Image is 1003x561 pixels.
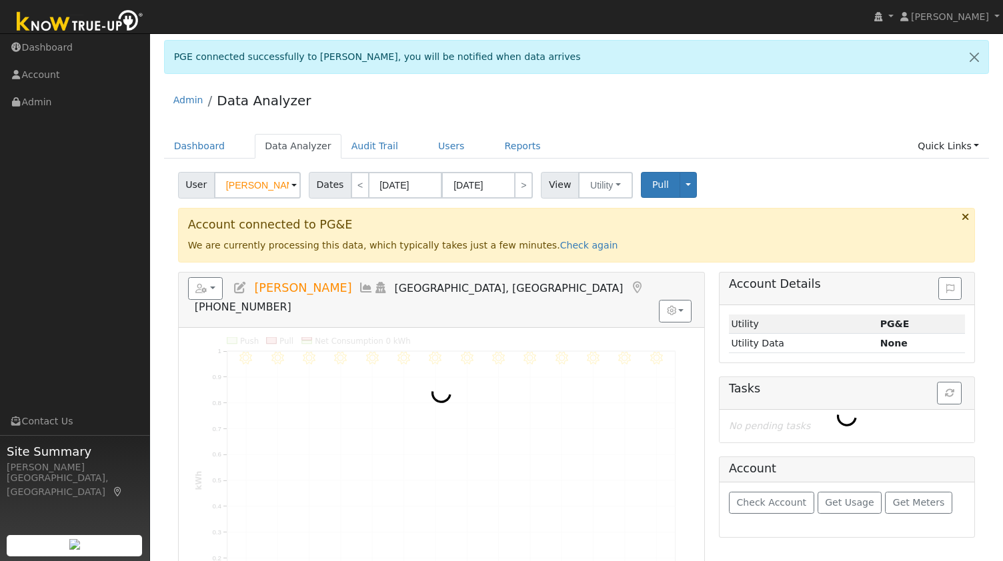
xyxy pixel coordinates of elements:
span: User [178,172,215,199]
span: View [541,172,579,199]
h5: Account [729,462,776,475]
input: Select a User [214,172,301,199]
td: Utility [729,314,878,334]
span: [GEOGRAPHIC_DATA], [GEOGRAPHIC_DATA] [395,282,624,294]
div: We are currently processing this data, which typically takes just a few minutes. [178,208,976,263]
span: [PHONE_NUMBER] [195,300,291,313]
span: [PERSON_NAME] [254,281,351,294]
a: Map [630,281,644,294]
span: [PERSON_NAME] [911,11,989,22]
button: Check Account [729,492,814,514]
div: [PERSON_NAME] [7,460,143,474]
span: Site Summary [7,442,143,460]
button: Get Usage [818,492,882,514]
button: Pull [641,172,680,198]
a: Audit Trail [341,134,408,159]
a: > [514,172,533,199]
h5: Account Details [729,277,965,291]
img: retrieve [69,539,80,550]
span: Dates [309,172,351,199]
span: Check Account [736,497,806,508]
a: Quick Links [908,134,989,159]
span: Get Meters [893,497,945,508]
div: PGE connected successfully to [PERSON_NAME], you will be notified when data arrives [164,40,990,74]
td: Utility Data [729,334,878,353]
a: Close [960,41,988,73]
button: Utility [578,172,633,199]
strong: ID: 17237365, authorized: 08/29/25 [880,318,910,329]
a: Map [112,486,124,497]
img: Know True-Up [10,7,150,37]
button: Get Meters [885,492,952,514]
a: Admin [173,95,203,105]
a: Login As (last Never) [373,281,388,294]
span: Pull [652,179,669,190]
a: < [351,172,369,199]
a: Edit User (36443) [233,281,247,294]
a: Data Analyzer [255,134,341,159]
div: [GEOGRAPHIC_DATA], [GEOGRAPHIC_DATA] [7,471,143,499]
span: Get Usage [825,497,874,508]
a: Data Analyzer [217,93,311,109]
a: Dashboard [164,134,235,159]
a: Multi-Series Graph [359,281,373,294]
a: Users [428,134,475,159]
h3: Account connected to PG&E [188,218,966,232]
a: Reports [495,134,551,159]
button: Refresh [937,382,962,404]
button: Issue History [938,277,962,300]
strong: None [880,338,908,348]
a: Check again [560,240,618,251]
h5: Tasks [729,382,965,396]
